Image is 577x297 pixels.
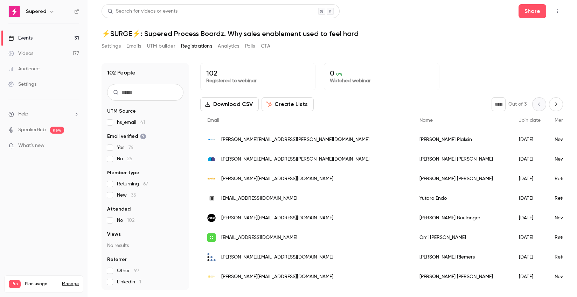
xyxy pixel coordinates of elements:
div: [PERSON_NAME] [PERSON_NAME] [412,149,512,169]
div: [PERSON_NAME] Riemers [412,247,512,267]
span: [PERSON_NAME][EMAIL_ADDRESS][DOMAIN_NAME] [221,273,333,281]
p: Watched webinar [330,77,433,84]
a: Manage [62,281,79,287]
span: 97 [134,268,139,273]
h6: Supered [26,8,46,15]
div: [DATE] [512,130,548,149]
span: Returning [117,181,148,188]
span: 41 [140,120,145,125]
span: Views [107,231,121,238]
div: [DATE] [512,149,548,169]
span: [PERSON_NAME][EMAIL_ADDRESS][PERSON_NAME][DOMAIN_NAME] [221,156,369,163]
span: 35 [131,193,136,198]
img: livtech.com [207,135,216,144]
span: [EMAIL_ADDRESS][DOMAIN_NAME] [221,195,297,202]
span: New [117,192,136,199]
button: Analytics [218,41,239,52]
span: [PERSON_NAME][EMAIL_ADDRESS][DOMAIN_NAME] [221,175,333,183]
p: Registered to webinar [206,77,310,84]
div: Omi [PERSON_NAME] [412,228,512,247]
div: Settings [8,81,36,88]
div: [DATE] [512,208,548,228]
img: Supered [9,6,20,17]
button: Create Lists [262,97,314,111]
span: Plan usage [25,281,58,287]
div: [PERSON_NAME] Plaksin [412,130,512,149]
span: Referrer [107,256,127,263]
p: Out of 3 [508,101,527,108]
button: UTM builder [147,41,175,52]
span: Pro [9,280,21,288]
span: Join date [519,118,541,123]
div: [DATE] [512,267,548,287]
span: [PERSON_NAME][EMAIL_ADDRESS][DOMAIN_NAME] [221,214,333,222]
iframe: Noticeable Trigger [71,143,79,149]
img: psandco.ca [207,214,216,222]
img: 100inc.jp [207,194,216,203]
span: Yes [117,144,133,151]
span: No [117,155,132,162]
div: Search for videos or events [107,8,178,15]
p: 102 [206,69,310,77]
span: Help [18,111,28,118]
span: 1 [139,280,141,284]
h1: ⚡️SURGE⚡️: Supered Process Boardz. Why sales enablement used to feel hard [102,29,563,38]
span: [EMAIL_ADDRESS][DOMAIN_NAME] [221,234,297,241]
div: [DATE] [512,189,548,208]
img: triagestaff.com [207,155,216,163]
p: No results [107,242,183,249]
li: help-dropdown-opener [8,111,79,118]
span: UTM Source [107,108,136,115]
div: Yutaro Endo [412,189,512,208]
div: [PERSON_NAME] [PERSON_NAME] [412,169,512,189]
span: LinkedIn [117,278,141,285]
span: Member type [107,169,139,176]
button: Emails [126,41,141,52]
img: weevolvebusiness.com [207,175,216,183]
div: Videos [8,50,33,57]
img: diazcooper.com [207,233,216,242]
span: Other [117,267,139,274]
img: revopsconsulting.io [207,273,216,281]
span: 76 [128,145,133,150]
button: Registrations [181,41,212,52]
div: [DATE] [512,169,548,189]
div: [PERSON_NAME] [PERSON_NAME] [412,267,512,287]
span: 0 % [336,72,342,77]
h1: 102 People [107,69,135,77]
span: Email verified [107,133,146,140]
span: 26 [127,156,132,161]
div: Events [8,35,33,42]
section: facet-groups [107,108,183,285]
img: presult.nl [207,253,216,261]
button: Download CSV [200,97,259,111]
a: SpeakerHub [18,126,46,134]
span: What's new [18,142,44,149]
span: No [117,217,134,224]
button: Next page [549,97,563,111]
button: CTA [261,41,270,52]
span: Attended [107,206,131,213]
span: 102 [127,218,134,223]
p: 0 [330,69,433,77]
div: [DATE] [512,247,548,267]
span: hs_email [117,119,145,126]
span: Name [419,118,433,123]
span: Email [207,118,219,123]
button: Settings [102,41,121,52]
span: [PERSON_NAME][EMAIL_ADDRESS][DOMAIN_NAME] [221,254,333,261]
button: Polls [245,41,255,52]
span: new [50,127,64,134]
span: 67 [143,182,148,186]
div: Audience [8,65,40,72]
button: Share [519,4,546,18]
div: [PERSON_NAME] Boulanger [412,208,512,228]
div: [DATE] [512,228,548,247]
span: [PERSON_NAME][EMAIL_ADDRESS][PERSON_NAME][DOMAIN_NAME] [221,136,369,143]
